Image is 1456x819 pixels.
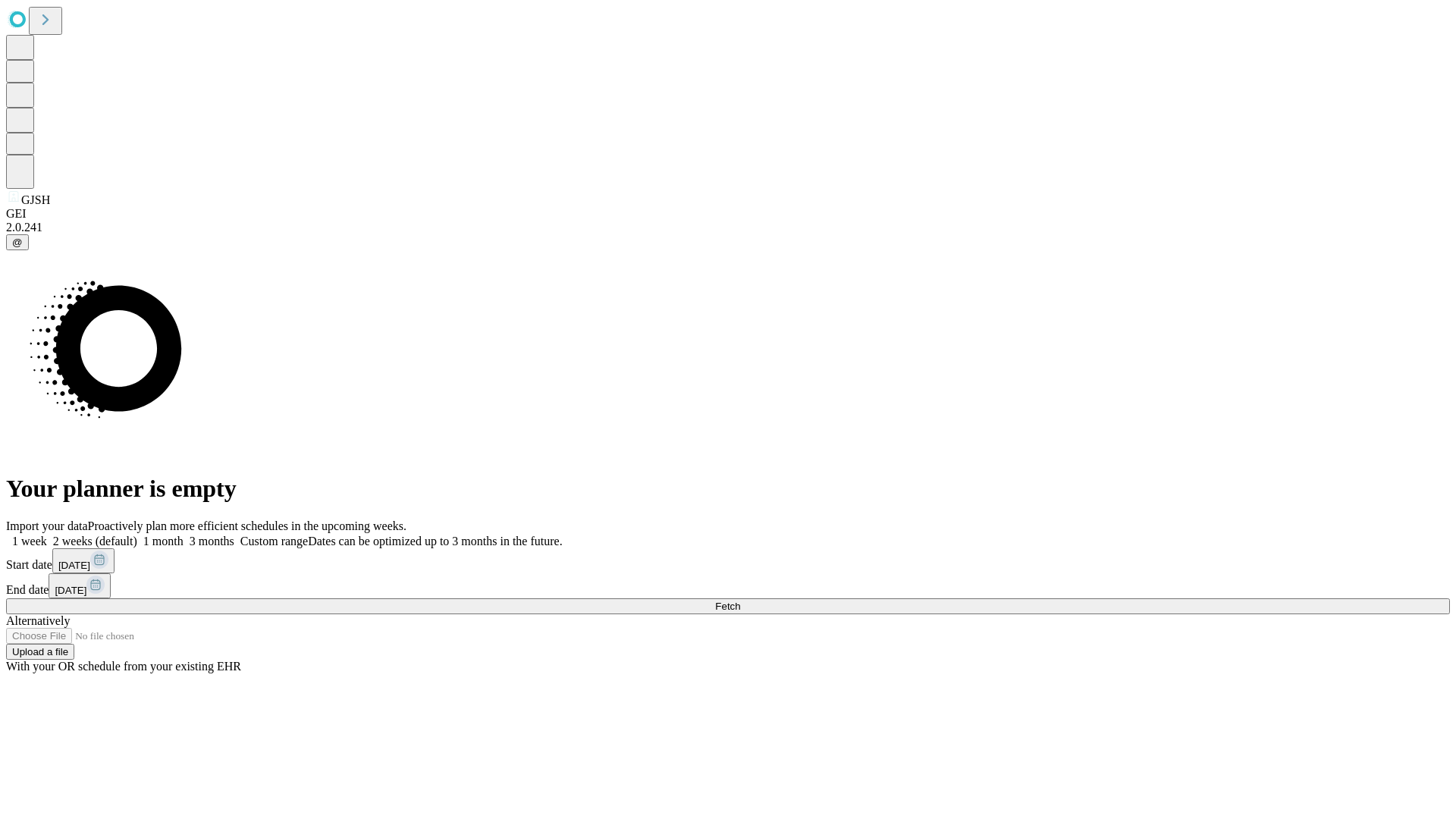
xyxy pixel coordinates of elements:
button: @ [6,234,29,250]
span: Fetch [715,601,740,612]
h1: Your planner is empty [6,475,1450,503]
span: Dates can be optimized up to 3 months in the future. [308,535,562,548]
button: [DATE] [49,573,111,598]
span: [DATE] [58,560,90,571]
span: 1 month [143,535,184,548]
span: [DATE] [55,585,86,596]
span: With your OR schedule from your existing EHR [6,660,241,673]
span: Proactively plan more efficient schedules in the upcoming weeks. [88,519,406,532]
span: GJSH [21,193,50,206]
div: End date [6,573,1450,598]
span: 2 weeks (default) [53,535,137,548]
button: [DATE] [52,548,115,573]
div: 2.0.241 [6,221,1450,234]
span: Alternatively [6,614,70,627]
div: Start date [6,548,1450,573]
span: Custom range [240,535,308,548]
button: Upload a file [6,644,74,660]
button: Fetch [6,598,1450,614]
span: 1 week [12,535,47,548]
div: GEI [6,207,1450,221]
span: 3 months [190,535,234,548]
span: Import your data [6,519,88,532]
span: @ [12,237,23,248]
